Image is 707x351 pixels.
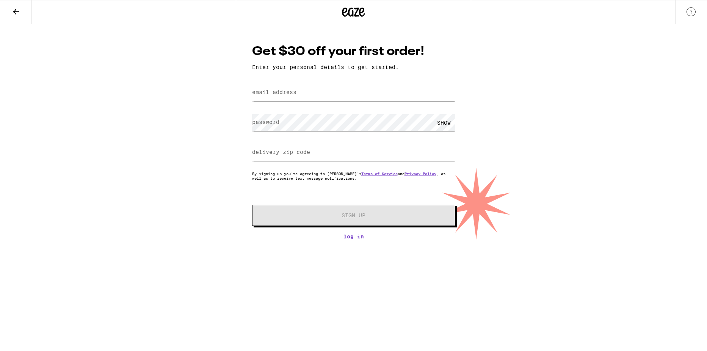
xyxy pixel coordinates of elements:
p: By signing up you're agreeing to [PERSON_NAME]'s and , as well as to receive text message notific... [252,171,455,180]
input: email address [252,84,455,101]
button: Sign Up [252,205,455,226]
label: email address [252,89,296,95]
label: delivery zip code [252,149,310,155]
input: delivery zip code [252,144,455,161]
label: password [252,119,279,125]
div: SHOW [433,114,455,131]
h1: Get $30 off your first order! [252,43,455,60]
span: Sign Up [342,213,365,218]
a: Terms of Service [361,171,398,176]
a: Privacy Policy [404,171,436,176]
a: Log In [252,233,455,240]
p: Enter your personal details to get started. [252,64,455,70]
